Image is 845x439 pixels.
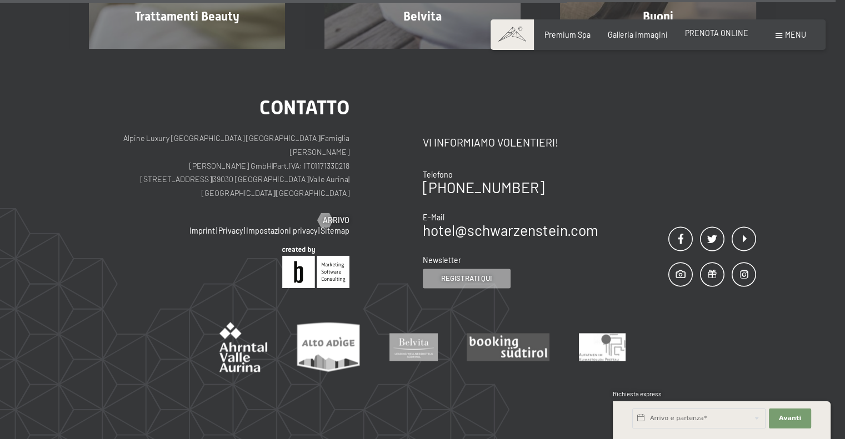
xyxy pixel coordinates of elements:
span: | [308,174,309,184]
a: Arrivo [318,215,349,226]
span: | [216,226,217,235]
span: | [272,161,273,170]
a: [PHONE_NUMBER] [423,179,544,196]
span: | [212,174,213,184]
span: Contatto [259,96,349,119]
a: Premium Spa [544,30,591,39]
span: | [275,188,276,198]
a: Galleria immagini [608,30,668,39]
span: Menu [785,30,806,39]
a: hotel@schwarzenstein.com [423,221,598,239]
a: Sitemap [321,226,349,235]
span: E-Mail [423,213,444,222]
a: Privacy [218,226,243,235]
span: | [319,133,321,143]
span: Registrati qui [441,273,492,283]
button: Avanti [769,408,811,428]
span: Telefono [423,170,453,179]
a: Impostazioni privacy [246,226,317,235]
img: Brandnamic GmbH | Leading Hospitality Solutions [282,246,349,288]
span: Vi informiamo volentieri! [423,136,558,149]
span: Avanti [779,414,801,423]
span: Belvita [403,9,442,23]
span: | [348,174,349,184]
span: | [244,226,245,235]
span: Buoni [643,9,673,23]
span: Newsletter [423,255,461,265]
span: Trattamenti Beauty [135,9,239,23]
p: Alpine Luxury [GEOGRAPHIC_DATA] [GEOGRAPHIC_DATA] Famiglia [PERSON_NAME] [PERSON_NAME] GmbH Part.... [89,132,349,200]
span: Arrivo [323,215,349,226]
a: Imprint [189,226,215,235]
a: PRENOTA ONLINE [685,28,748,38]
span: Richiesta express [613,390,662,397]
span: | [318,226,319,235]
